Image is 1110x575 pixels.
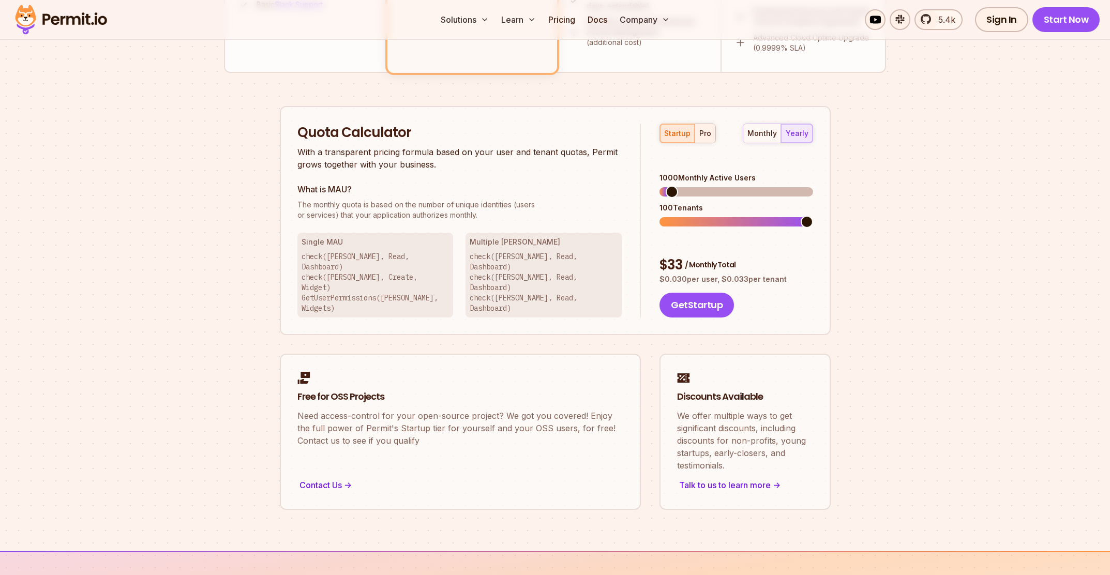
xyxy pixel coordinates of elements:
[914,9,963,30] a: 5.4k
[747,128,777,139] div: monthly
[677,478,813,492] div: Talk to us to learn more
[677,410,813,472] p: We offer multiple ways to get significant discounts, including discounts for non-profits, young s...
[470,237,618,247] h3: Multiple [PERSON_NAME]
[302,237,449,247] h3: Single MAU
[659,354,831,510] a: Discounts AvailableWe offer multiple ways to get significant discounts, including discounts for n...
[616,9,674,30] button: Company
[437,9,493,30] button: Solutions
[975,7,1028,32] a: Sign In
[497,9,540,30] button: Learn
[659,293,734,317] button: GetStartup
[344,479,352,491] span: ->
[659,256,813,275] div: $ 33
[699,128,711,139] div: pro
[297,124,622,142] h2: Quota Calculator
[753,33,873,53] p: Advanced Cloud Uptime Upgrade (0.9999% SLA)
[297,200,622,210] span: The monthly quota is based on the number of unique identities (users
[659,203,813,213] div: 100 Tenants
[297,146,622,171] p: With a transparent pricing formula based on your user and tenant quotas, Permit grows together wi...
[280,354,641,510] a: Free for OSS ProjectsNeed access-control for your open-source project? We got you covered! Enjoy ...
[297,410,623,447] p: Need access-control for your open-source project? We got you covered! Enjoy the full power of Per...
[297,200,622,220] p: or services) that your application authorizes monthly.
[297,478,623,492] div: Contact Us
[773,479,781,491] span: ->
[470,251,618,313] p: check([PERSON_NAME], Read, Dashboard) check([PERSON_NAME], Read, Dashboard) check([PERSON_NAME], ...
[297,183,622,195] h3: What is MAU?
[297,390,623,403] h2: Free for OSS Projects
[1032,7,1100,32] a: Start Now
[544,9,579,30] a: Pricing
[685,260,736,270] span: / Monthly Total
[932,13,955,26] span: 5.4k
[659,173,813,183] div: 1000 Monthly Active Users
[10,2,112,37] img: Permit logo
[659,274,813,284] p: $ 0.030 per user, $ 0.033 per tenant
[677,390,813,403] h2: Discounts Available
[302,251,449,313] p: check([PERSON_NAME], Read, Dashboard) check([PERSON_NAME], Create, Widget) GetUserPermissions([PE...
[583,9,611,30] a: Docs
